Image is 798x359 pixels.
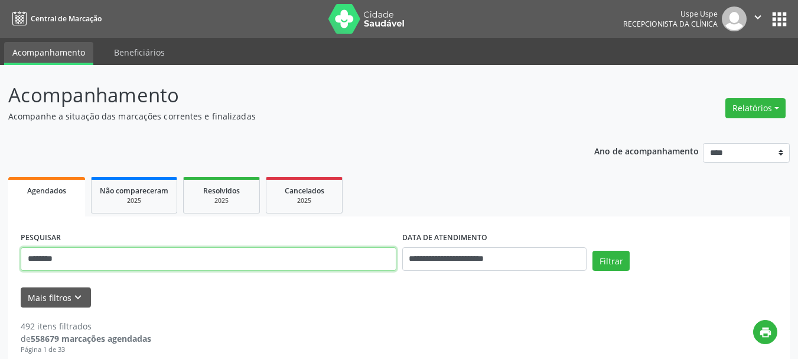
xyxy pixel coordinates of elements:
span: Resolvidos [203,186,240,196]
a: Beneficiários [106,42,173,63]
a: Central de Marcação [8,9,102,28]
span: Cancelados [285,186,324,196]
div: 2025 [275,196,334,205]
span: Recepcionista da clínica [623,19,718,29]
p: Acompanhe a situação das marcações correntes e finalizadas [8,110,555,122]
a: Acompanhamento [4,42,93,65]
div: Uspe Uspe [623,9,718,19]
div: Página 1 de 33 [21,345,151,355]
span: Agendados [27,186,66,196]
img: img [722,7,747,31]
div: 2025 [192,196,251,205]
span: Central de Marcação [31,14,102,24]
button: Relatórios [725,98,786,118]
i: keyboard_arrow_down [71,291,84,304]
p: Acompanhamento [8,80,555,110]
label: PESQUISAR [21,229,61,247]
button:  [747,7,769,31]
i:  [751,11,764,24]
label: DATA DE ATENDIMENTO [402,229,487,247]
strong: 558679 marcações agendadas [31,333,151,344]
div: de [21,332,151,345]
button: Mais filtroskeyboard_arrow_down [21,287,91,308]
button: Filtrar [592,251,630,271]
button: print [753,320,777,344]
p: Ano de acompanhamento [594,143,699,158]
div: 492 itens filtrados [21,320,151,332]
div: 2025 [100,196,168,205]
button: apps [769,9,790,30]
span: Não compareceram [100,186,168,196]
i: print [759,326,772,339]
